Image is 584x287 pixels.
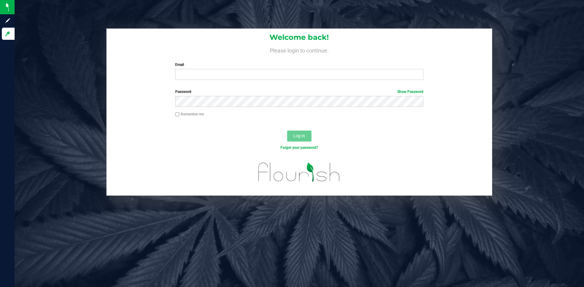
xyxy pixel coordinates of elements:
[280,145,318,150] a: Forgot your password?
[175,90,191,94] span: Password
[397,90,423,94] a: Show Password
[251,157,347,188] img: flourish_logo.svg
[287,131,311,142] button: Log In
[293,133,305,138] span: Log In
[175,111,204,117] label: Remember me
[106,46,492,53] h4: Please login to continue.
[175,112,179,117] input: Remember me
[5,31,11,37] inline-svg: Log in
[106,33,492,41] h1: Welcome back!
[175,62,423,67] label: Email
[5,18,11,24] inline-svg: Sign up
